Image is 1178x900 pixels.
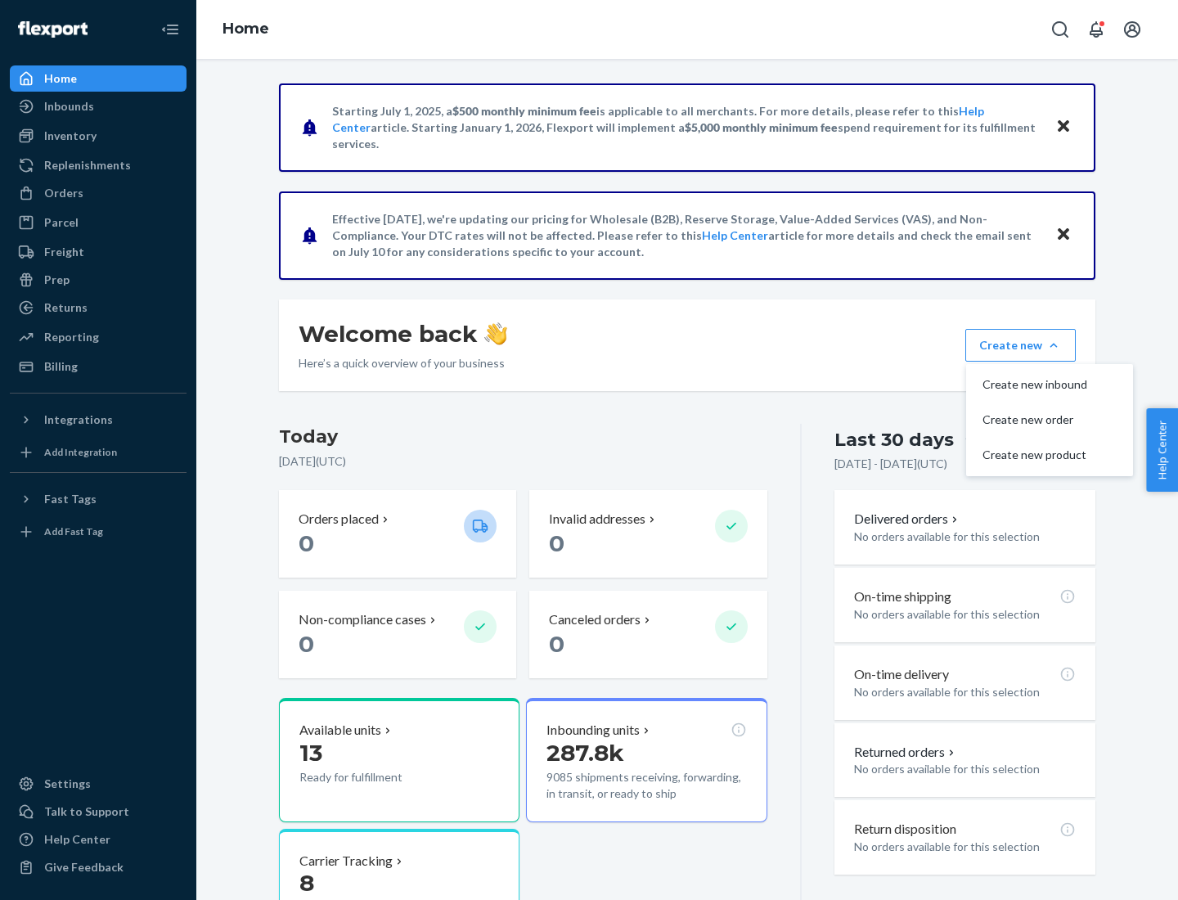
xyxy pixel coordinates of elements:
[10,123,187,149] a: Inventory
[299,739,322,767] span: 13
[279,490,516,578] button: Orders placed 0
[854,587,951,606] p: On-time shipping
[546,769,746,802] p: 9085 shipments receiving, forwarding, in transit, or ready to ship
[299,510,379,529] p: Orders placed
[299,630,314,658] span: 0
[223,20,269,38] a: Home
[549,510,645,529] p: Invalid addresses
[44,859,124,875] div: Give Feedback
[546,721,640,740] p: Inbounding units
[44,185,83,201] div: Orders
[10,209,187,236] a: Parcel
[854,665,949,684] p: On-time delivery
[546,739,624,767] span: 287.8k
[10,324,187,350] a: Reporting
[969,403,1130,438] button: Create new order
[10,152,187,178] a: Replenishments
[1116,13,1149,46] button: Open account menu
[1080,13,1113,46] button: Open notifications
[854,684,1076,700] p: No orders available for this selection
[982,379,1087,390] span: Create new inbound
[529,490,767,578] button: Invalid addresses 0
[10,519,187,545] a: Add Fast Tag
[10,295,187,321] a: Returns
[702,228,768,242] a: Help Center
[854,743,958,762] button: Returned orders
[854,820,956,839] p: Return disposition
[10,799,187,825] a: Talk to Support
[10,826,187,853] a: Help Center
[44,214,79,231] div: Parcel
[10,854,187,880] button: Give Feedback
[10,267,187,293] a: Prep
[44,831,110,848] div: Help Center
[332,103,1040,152] p: Starting July 1, 2025, a is applicable to all merchants. For more details, please refer to this a...
[44,491,97,507] div: Fast Tags
[982,414,1087,425] span: Create new order
[44,98,94,115] div: Inbounds
[854,529,1076,545] p: No orders available for this selection
[854,606,1076,623] p: No orders available for this selection
[299,721,381,740] p: Available units
[299,610,426,629] p: Non-compliance cases
[965,329,1076,362] button: Create newCreate new inboundCreate new orderCreate new product
[299,529,314,557] span: 0
[299,869,314,897] span: 8
[299,319,507,349] h1: Welcome back
[299,355,507,371] p: Here’s a quick overview of your business
[982,449,1087,461] span: Create new product
[854,839,1076,855] p: No orders available for this selection
[279,453,767,470] p: [DATE] ( UTC )
[549,529,564,557] span: 0
[209,6,282,53] ol: breadcrumbs
[549,630,564,658] span: 0
[18,21,88,38] img: Flexport logo
[299,852,393,871] p: Carrier Tracking
[10,65,187,92] a: Home
[1053,223,1074,247] button: Close
[154,13,187,46] button: Close Navigation
[10,771,187,797] a: Settings
[10,180,187,206] a: Orders
[10,239,187,265] a: Freight
[834,427,954,452] div: Last 30 days
[854,510,961,529] button: Delivered orders
[452,104,596,118] span: $500 monthly minimum fee
[44,803,129,820] div: Talk to Support
[44,299,88,316] div: Returns
[299,769,451,785] p: Ready for fulfillment
[10,486,187,512] button: Fast Tags
[44,412,113,428] div: Integrations
[834,456,947,472] p: [DATE] - [DATE] ( UTC )
[44,128,97,144] div: Inventory
[44,272,70,288] div: Prep
[1053,115,1074,139] button: Close
[1146,408,1178,492] button: Help Center
[969,367,1130,403] button: Create new inbound
[44,445,117,459] div: Add Integration
[526,698,767,822] button: Inbounding units287.8k9085 shipments receiving, forwarding, in transit, or ready to ship
[10,407,187,433] button: Integrations
[529,591,767,678] button: Canceled orders 0
[969,438,1130,473] button: Create new product
[44,358,78,375] div: Billing
[484,322,507,345] img: hand-wave emoji
[332,211,1040,260] p: Effective [DATE], we're updating our pricing for Wholesale (B2B), Reserve Storage, Value-Added Se...
[279,591,516,678] button: Non-compliance cases 0
[854,761,1076,777] p: No orders available for this selection
[1044,13,1077,46] button: Open Search Box
[685,120,838,134] span: $5,000 monthly minimum fee
[10,439,187,466] a: Add Integration
[10,93,187,119] a: Inbounds
[549,610,641,629] p: Canceled orders
[10,353,187,380] a: Billing
[279,698,519,822] button: Available units13Ready for fulfillment
[44,329,99,345] div: Reporting
[44,776,91,792] div: Settings
[44,70,77,87] div: Home
[279,424,767,450] h3: Today
[44,244,84,260] div: Freight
